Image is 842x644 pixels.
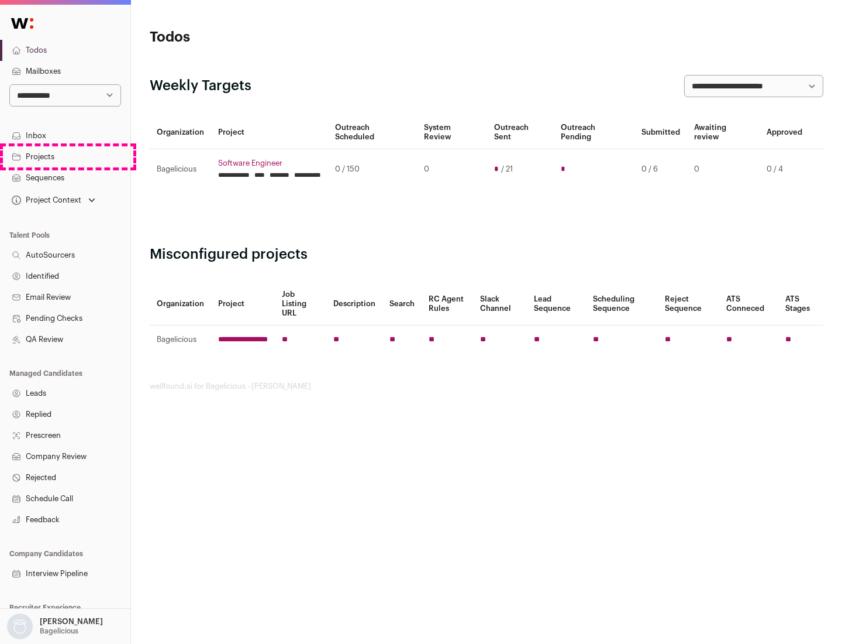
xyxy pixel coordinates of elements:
button: Open dropdown [9,192,98,208]
h1: Todos [150,28,374,47]
th: Lead Sequence [527,283,586,326]
span: / 21 [501,165,513,174]
th: ATS Conneced [719,283,778,326]
footer: wellfound:ai for Bagelicious - [PERSON_NAME] [150,382,823,391]
td: 0 [417,149,486,190]
td: 0 [687,149,760,190]
th: Slack Channel [473,283,527,326]
th: Description [326,283,382,326]
th: System Review [417,116,486,149]
td: Bagelicious [150,149,211,190]
th: Project [211,116,328,149]
th: Scheduling Sequence [586,283,658,326]
td: 0 / 150 [328,149,417,190]
th: Submitted [634,116,687,149]
th: Outreach Scheduled [328,116,417,149]
th: Organization [150,116,211,149]
th: Organization [150,283,211,326]
th: Approved [760,116,809,149]
th: Reject Sequence [658,283,720,326]
img: Wellfound [5,12,40,35]
th: ATS Stages [778,283,823,326]
h2: Weekly Targets [150,77,251,95]
th: Job Listing URL [275,283,326,326]
p: Bagelicious [40,626,78,636]
th: RC Agent Rules [422,283,472,326]
a: Software Engineer [218,159,321,168]
td: 0 / 4 [760,149,809,190]
td: 0 / 6 [634,149,687,190]
th: Outreach Pending [554,116,634,149]
th: Outreach Sent [487,116,554,149]
img: nopic.png [7,614,33,639]
p: [PERSON_NAME] [40,617,103,626]
th: Awaiting review [687,116,760,149]
td: Bagelicious [150,326,211,354]
th: Project [211,283,275,326]
div: Project Context [9,196,81,205]
button: Open dropdown [5,614,105,639]
th: Search [382,283,422,326]
h2: Misconfigured projects [150,245,823,264]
